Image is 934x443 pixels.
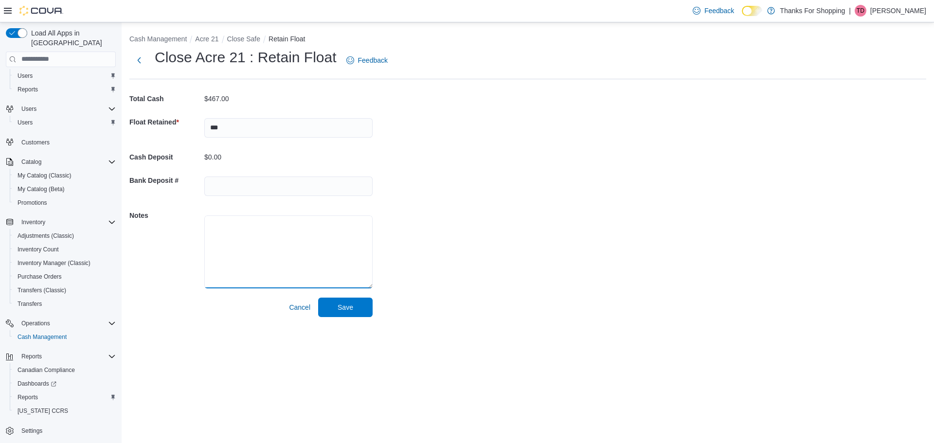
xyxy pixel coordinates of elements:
button: [US_STATE] CCRS [10,404,120,418]
a: [US_STATE] CCRS [14,405,72,417]
a: Transfers (Classic) [14,284,70,296]
button: Reports [10,390,120,404]
span: Canadian Compliance [14,364,116,376]
button: Users [10,69,120,83]
span: Inventory [18,216,116,228]
button: Promotions [10,196,120,210]
button: Cash Management [10,330,120,344]
a: Canadian Compliance [14,364,79,376]
span: Transfers [14,298,116,310]
span: Purchase Orders [14,271,116,283]
span: Reports [18,393,38,401]
button: Catalog [2,155,120,169]
a: Promotions [14,197,51,209]
span: Save [338,302,353,312]
button: Reports [2,350,120,363]
span: Load All Apps in [GEOGRAPHIC_DATA] [27,28,116,48]
button: Transfers [10,297,120,311]
a: Reports [14,84,42,95]
span: Reports [18,351,116,362]
button: Operations [18,318,54,329]
a: Purchase Orders [14,271,66,283]
button: Inventory [18,216,49,228]
a: Settings [18,425,46,437]
button: Operations [2,317,120,330]
button: Reports [10,83,120,96]
span: Users [21,105,36,113]
button: Users [18,103,40,115]
button: Customers [2,135,120,149]
button: Inventory Manager (Classic) [10,256,120,270]
span: Inventory Count [14,244,116,255]
span: My Catalog (Classic) [14,170,116,181]
span: TD [857,5,864,17]
span: Users [14,70,116,82]
span: Inventory Count [18,246,59,253]
h5: Float Retained [129,112,202,132]
p: | [849,5,851,17]
a: Adjustments (Classic) [14,230,78,242]
input: Dark Mode [742,6,762,16]
span: Reports [14,84,116,95]
a: Feedback [689,1,738,20]
span: Promotions [14,197,116,209]
span: Transfers [18,300,42,308]
span: Operations [21,319,50,327]
span: Promotions [18,199,47,207]
span: Operations [18,318,116,329]
span: Cash Management [18,333,67,341]
p: [PERSON_NAME] [870,5,926,17]
span: Dashboards [14,378,116,390]
a: Users [14,70,36,82]
span: Settings [18,425,116,437]
span: My Catalog (Beta) [18,185,65,193]
span: My Catalog (Beta) [14,183,116,195]
span: Users [14,117,116,128]
span: Adjustments (Classic) [18,232,74,240]
button: Acre 21 [195,35,218,43]
span: Washington CCRS [14,405,116,417]
span: Adjustments (Classic) [14,230,116,242]
span: Cancel [289,302,310,312]
h5: Cash Deposit [129,147,202,167]
a: My Catalog (Beta) [14,183,69,195]
span: Users [18,72,33,80]
button: Purchase Orders [10,270,120,284]
span: Users [18,119,33,126]
span: Reports [18,86,38,93]
span: [US_STATE] CCRS [18,407,68,415]
img: Cova [19,6,63,16]
span: Catalog [18,156,116,168]
a: Feedback [342,51,392,70]
span: Inventory Manager (Classic) [18,259,90,267]
button: Inventory [2,215,120,229]
span: Canadian Compliance [18,366,75,374]
span: Purchase Orders [18,273,62,281]
button: Save [318,298,373,317]
button: Catalog [18,156,45,168]
span: Reports [21,353,42,360]
a: Dashboards [14,378,60,390]
span: Users [18,103,116,115]
a: Cash Management [14,331,71,343]
p: $0.00 [204,153,221,161]
nav: An example of EuiBreadcrumbs [129,34,926,46]
a: Dashboards [10,377,120,390]
button: My Catalog (Classic) [10,169,120,182]
p: Thanks For Shopping [780,5,845,17]
button: Users [10,116,120,129]
a: My Catalog (Classic) [14,170,75,181]
span: Transfers (Classic) [14,284,116,296]
span: Inventory Manager (Classic) [14,257,116,269]
span: Feedback [358,55,388,65]
button: Canadian Compliance [10,363,120,377]
h5: Total Cash [129,89,202,108]
span: My Catalog (Classic) [18,172,72,179]
a: Transfers [14,298,46,310]
h5: Bank Deposit # [129,171,202,190]
span: Dashboards [18,380,56,388]
button: Adjustments (Classic) [10,229,120,243]
span: Inventory [21,218,45,226]
div: Tyler Dirks [855,5,866,17]
span: Transfers (Classic) [18,286,66,294]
